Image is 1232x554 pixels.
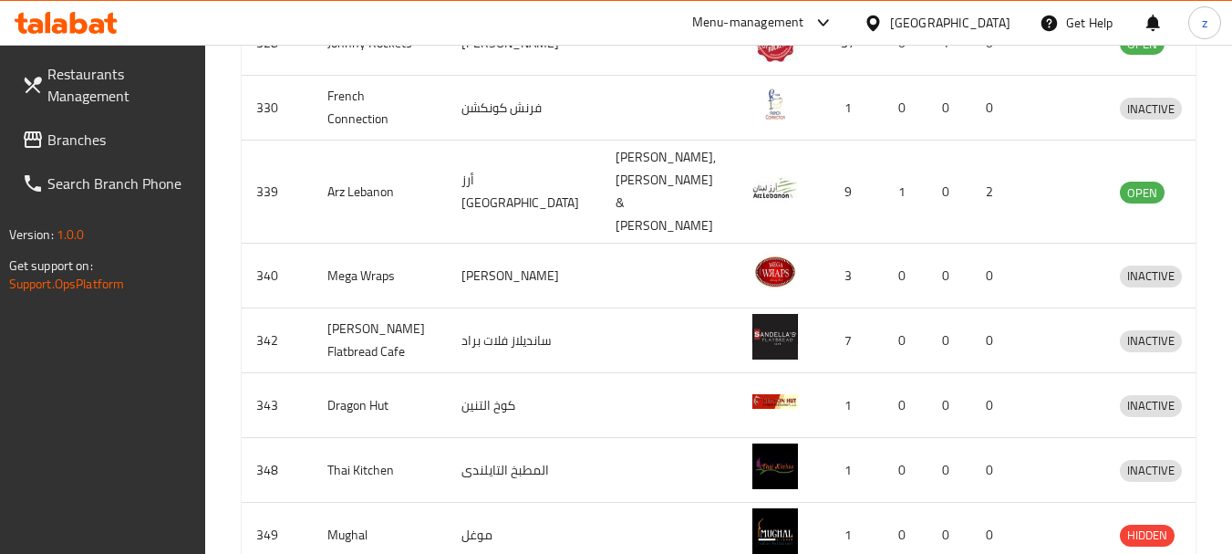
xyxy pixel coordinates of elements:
img: Sandella's Flatbread Cafe [752,314,798,360]
span: Search Branch Phone [47,172,192,194]
div: INACTIVE [1120,460,1182,482]
td: 348 [242,438,313,503]
td: [PERSON_NAME],[PERSON_NAME] & [PERSON_NAME] [601,141,738,244]
td: 0 [927,373,971,438]
span: INACTIVE [1120,330,1182,351]
td: Arz Lebanon [313,141,447,244]
td: Thai Kitchen [313,438,447,503]
td: 0 [884,244,927,308]
div: INACTIVE [1120,395,1182,417]
td: 0 [927,76,971,141]
td: 0 [884,373,927,438]
span: Version: [9,223,54,246]
div: INACTIVE [1120,330,1182,352]
td: French Connection [313,76,447,141]
span: z [1202,13,1207,33]
td: 0 [927,244,971,308]
span: OPEN [1120,183,1165,204]
td: 0 [884,76,927,141]
td: 0 [971,438,1015,503]
img: Thai Kitchen [752,444,798,489]
a: Restaurants Management [7,52,206,118]
div: INACTIVE [1120,266,1182,287]
div: INACTIVE [1120,98,1182,120]
td: 1 [820,76,884,141]
td: Dragon Hut [313,373,447,438]
span: INACTIVE [1120,395,1182,416]
td: 0 [927,438,971,503]
span: INACTIVE [1120,99,1182,120]
div: Menu-management [692,12,804,34]
img: Arz Lebanon [752,165,798,211]
td: سانديلاز فلات براد [447,308,601,373]
img: French Connection [752,81,798,127]
img: Mughal [752,508,798,554]
td: 343 [242,373,313,438]
td: Mega Wraps [313,244,447,308]
span: INACTIVE [1120,460,1182,481]
span: HIDDEN [1120,525,1175,546]
a: Support.OpsPlatform [9,272,125,296]
td: 3 [820,244,884,308]
td: 0 [927,141,971,244]
span: Restaurants Management [47,63,192,107]
td: 340 [242,244,313,308]
td: 0 [884,308,927,373]
td: 0 [971,76,1015,141]
td: 0 [971,244,1015,308]
a: Search Branch Phone [7,162,206,205]
td: [PERSON_NAME] Flatbread Cafe [313,308,447,373]
td: المطبخ التايلندى [447,438,601,503]
td: [PERSON_NAME] [447,244,601,308]
a: Branches [7,118,206,162]
span: 1.0.0 [57,223,85,246]
td: كوخ التنين [447,373,601,438]
td: 0 [971,373,1015,438]
td: 2 [971,141,1015,244]
td: 0 [971,308,1015,373]
span: Get support on: [9,254,93,277]
span: INACTIVE [1120,266,1182,287]
td: أرز [GEOGRAPHIC_DATA] [447,141,601,244]
td: 1 [820,373,884,438]
td: 342 [242,308,313,373]
td: 0 [884,438,927,503]
td: فرنش كونكشن [447,76,601,141]
td: 0 [927,308,971,373]
td: 7 [820,308,884,373]
td: 330 [242,76,313,141]
div: [GEOGRAPHIC_DATA] [890,13,1010,33]
td: 9 [820,141,884,244]
td: 1 [820,438,884,503]
img: Mega Wraps [752,249,798,295]
img: Dragon Hut [752,379,798,424]
div: HIDDEN [1120,525,1175,547]
td: 1 [884,141,927,244]
td: 339 [242,141,313,244]
span: Branches [47,129,192,151]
